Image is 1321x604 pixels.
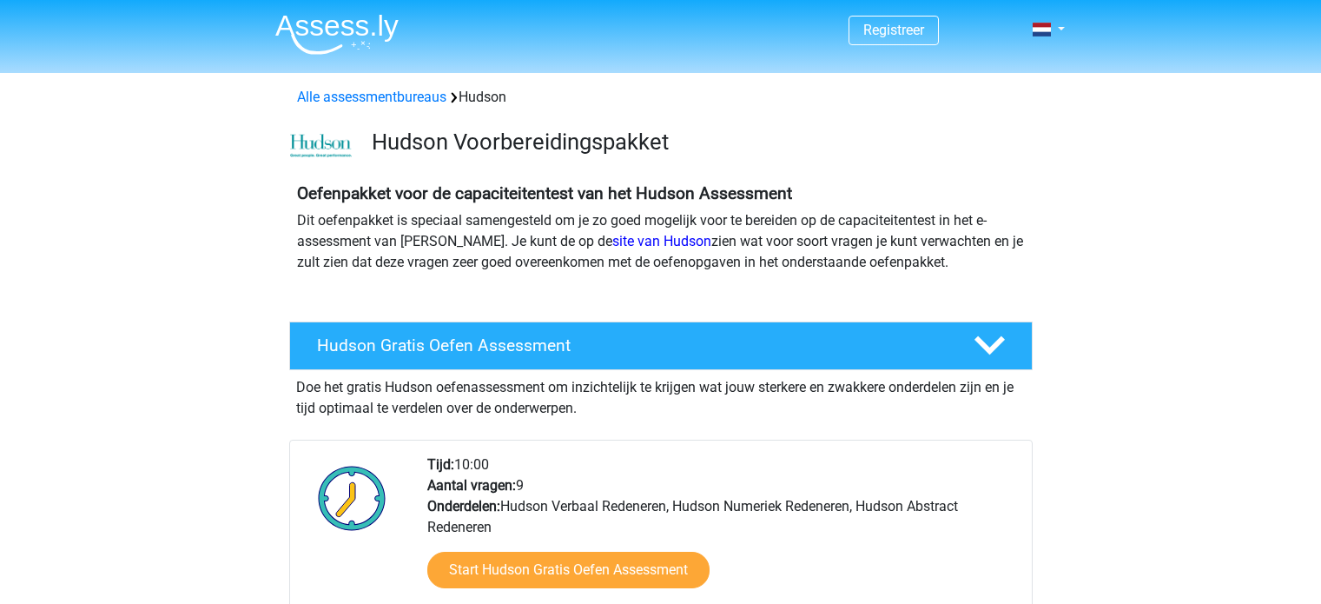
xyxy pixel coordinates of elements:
div: Doe het gratis Hudson oefenassessment om inzichtelijk te krijgen wat jouw sterkere en zwakkere on... [289,370,1033,419]
b: Onderdelen: [427,498,500,514]
b: Oefenpakket voor de capaciteitentest van het Hudson Assessment [297,183,792,203]
b: Aantal vragen: [427,477,516,494]
h4: Hudson Gratis Oefen Assessment [317,335,946,355]
a: Hudson Gratis Oefen Assessment [282,322,1040,370]
a: Start Hudson Gratis Oefen Assessment [427,552,710,588]
a: Registreer [863,22,924,38]
b: Tijd: [427,456,454,473]
img: cefd0e47479f4eb8e8c001c0d358d5812e054fa8.png [290,134,352,158]
a: Alle assessmentbureaus [297,89,446,105]
img: Assessly [275,14,399,55]
a: site van Hudson [612,233,711,249]
img: Klok [308,455,396,541]
h3: Hudson Voorbereidingspakket [372,129,1019,156]
div: Hudson [290,87,1032,108]
p: Dit oefenpakket is speciaal samengesteld om je zo goed mogelijk voor te bereiden op de capaciteit... [297,210,1025,273]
